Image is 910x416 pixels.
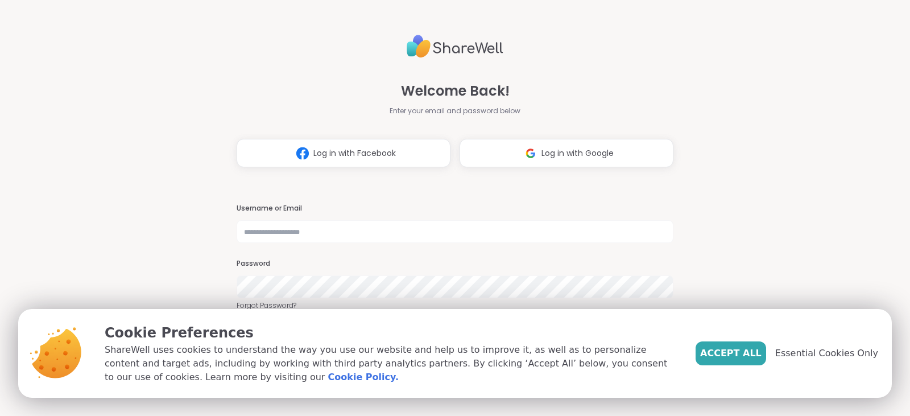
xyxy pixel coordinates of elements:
[407,30,503,63] img: ShareWell Logo
[292,143,313,164] img: ShareWell Logomark
[237,300,673,311] a: Forgot Password?
[520,143,541,164] img: ShareWell Logomark
[700,347,762,360] span: Accept All
[237,139,450,167] button: Log in with Facebook
[390,106,520,116] span: Enter your email and password below
[460,139,673,167] button: Log in with Google
[105,323,677,343] p: Cookie Preferences
[775,347,878,360] span: Essential Cookies Only
[328,370,399,384] a: Cookie Policy.
[541,147,614,159] span: Log in with Google
[237,204,673,213] h3: Username or Email
[237,259,673,269] h3: Password
[696,341,766,365] button: Accept All
[313,147,396,159] span: Log in with Facebook
[105,343,677,384] p: ShareWell uses cookies to understand the way you use our website and help us to improve it, as we...
[401,81,510,101] span: Welcome Back!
